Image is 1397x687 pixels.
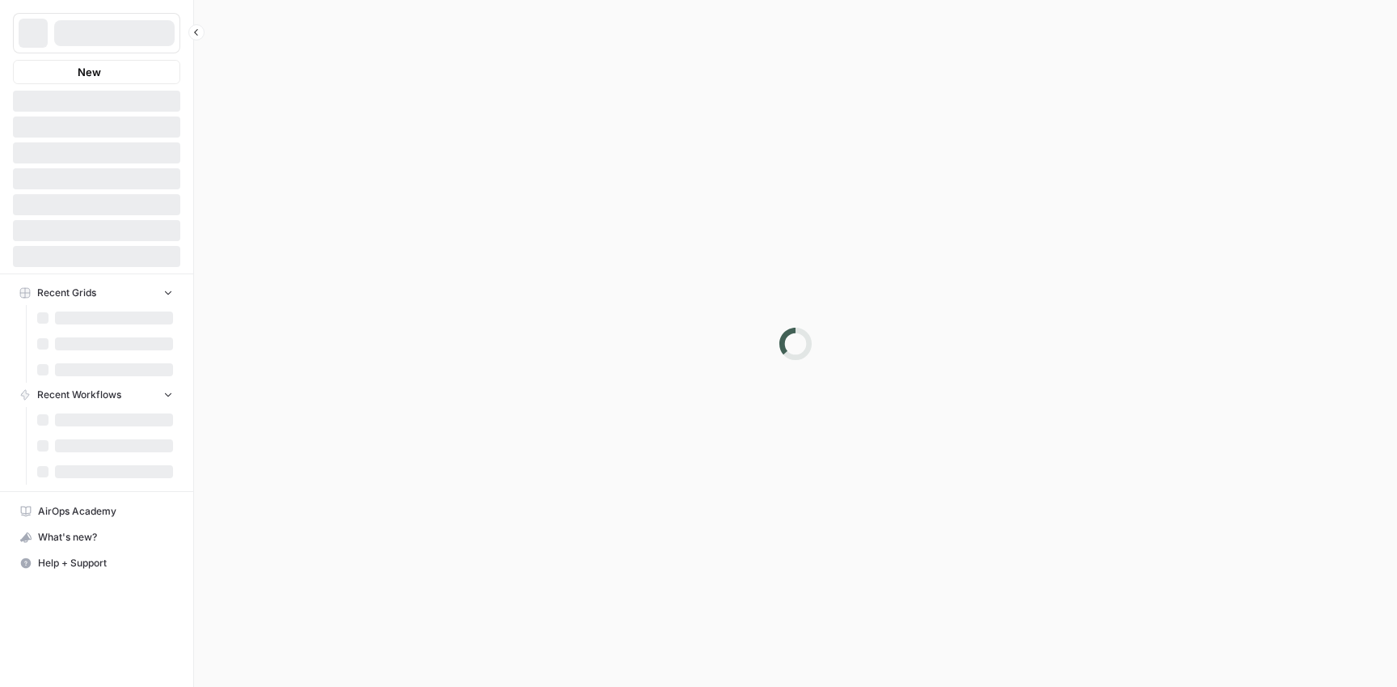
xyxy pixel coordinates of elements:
button: New [13,60,180,84]
span: Recent Grids [37,286,96,300]
span: New [78,64,101,80]
span: Recent Workflows [37,388,121,402]
span: Help + Support [38,556,173,570]
a: AirOps Academy [13,498,180,524]
button: Help + Support [13,550,180,576]
button: Recent Workflows [13,383,180,407]
div: What's new? [14,525,179,549]
span: AirOps Academy [38,504,173,519]
button: Recent Grids [13,281,180,305]
button: What's new? [13,524,180,550]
